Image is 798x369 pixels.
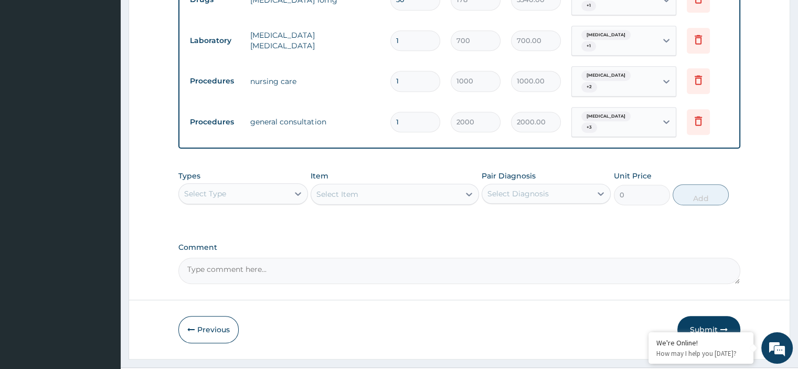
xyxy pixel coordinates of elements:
[5,252,200,289] textarea: Type your message and hit 'Enter'
[245,71,385,92] td: nursing care
[55,59,176,72] div: Chat with us now
[581,70,631,81] span: [MEDICAL_DATA]
[581,82,597,92] span: + 2
[245,25,385,56] td: [MEDICAL_DATA] [MEDICAL_DATA]
[656,338,746,347] div: We're Online!
[677,316,740,343] button: Submit
[581,30,631,40] span: [MEDICAL_DATA]
[178,316,239,343] button: Previous
[487,188,549,199] div: Select Diagnosis
[61,115,145,221] span: We're online!
[172,5,197,30] div: Minimize live chat window
[245,111,385,132] td: general consultation
[311,171,328,181] label: Item
[185,71,245,91] td: Procedures
[482,171,536,181] label: Pair Diagnosis
[673,184,729,205] button: Add
[581,1,596,11] span: + 1
[185,112,245,132] td: Procedures
[581,122,597,133] span: + 3
[184,188,226,199] div: Select Type
[19,52,42,79] img: d_794563401_company_1708531726252_794563401
[178,243,740,252] label: Comment
[614,171,652,181] label: Unit Price
[656,349,746,358] p: How may I help you today?
[178,172,200,181] label: Types
[581,41,596,51] span: + 1
[185,31,245,50] td: Laboratory
[581,111,631,122] span: [MEDICAL_DATA]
